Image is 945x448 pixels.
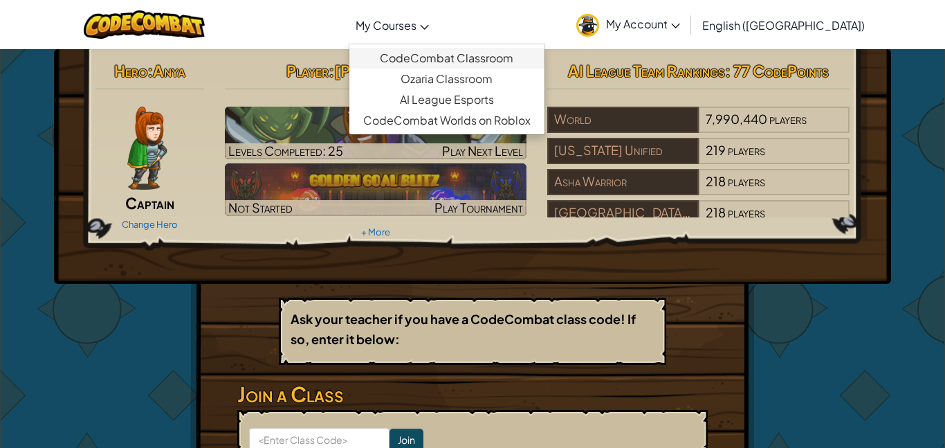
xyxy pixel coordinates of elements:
h3: Join a Class [237,379,708,410]
span: [PERSON_NAME] [334,61,465,80]
span: players [728,142,765,158]
span: players [769,111,807,127]
a: CodeCombat Worlds on Roblox [349,110,544,131]
span: English ([GEOGRAPHIC_DATA]) [702,18,865,33]
a: My Account [569,3,687,46]
span: Play Tournament [434,199,523,215]
b: Ask your teacher if you have a CodeCombat class code! If so, enter it below: [291,311,636,347]
a: Asha Warrior218players [547,182,850,198]
a: Ozaria Classroom [349,69,544,89]
span: Not Started [228,199,293,215]
a: Change Hero [122,219,178,230]
span: 7,990,440 [706,111,767,127]
span: My Account [606,17,680,31]
div: [US_STATE] Unified [547,138,698,164]
a: Not StartedPlay Tournament [225,163,527,216]
img: CS1 [225,107,527,159]
img: avatar [576,14,599,37]
div: Asha Warrior [547,169,698,195]
span: : [147,61,153,80]
div: [GEOGRAPHIC_DATA][PERSON_NAME] [547,200,698,226]
span: Captain [125,193,174,213]
span: Player [286,61,329,80]
img: CodeCombat logo [84,10,205,39]
div: World [547,107,698,133]
span: : 77 CodePoints [725,61,829,80]
span: Anya [153,61,185,80]
span: 218 [706,173,726,189]
a: My Courses [349,6,436,44]
span: Hero [114,61,147,80]
span: AI League Team Rankings [568,61,725,80]
span: 219 [706,142,726,158]
span: players [728,173,765,189]
a: [GEOGRAPHIC_DATA][PERSON_NAME]218players [547,213,850,229]
img: captain-pose.png [127,107,167,190]
h3: CS1 [225,110,527,141]
span: : [329,61,334,80]
span: players [728,204,765,220]
a: [US_STATE] Unified219players [547,151,850,167]
a: CodeCombat Classroom [349,48,544,69]
span: Play Next Level [442,143,523,159]
a: World7,990,440players [547,120,850,136]
a: English ([GEOGRAPHIC_DATA]) [695,6,872,44]
span: 218 [706,204,726,220]
img: Golden Goal [225,163,527,216]
span: Levels Completed: 25 [228,143,343,159]
a: AI League Esports [349,89,544,110]
a: + More [361,226,390,238]
span: My Courses [356,18,416,33]
a: Play Next Level [225,107,527,159]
